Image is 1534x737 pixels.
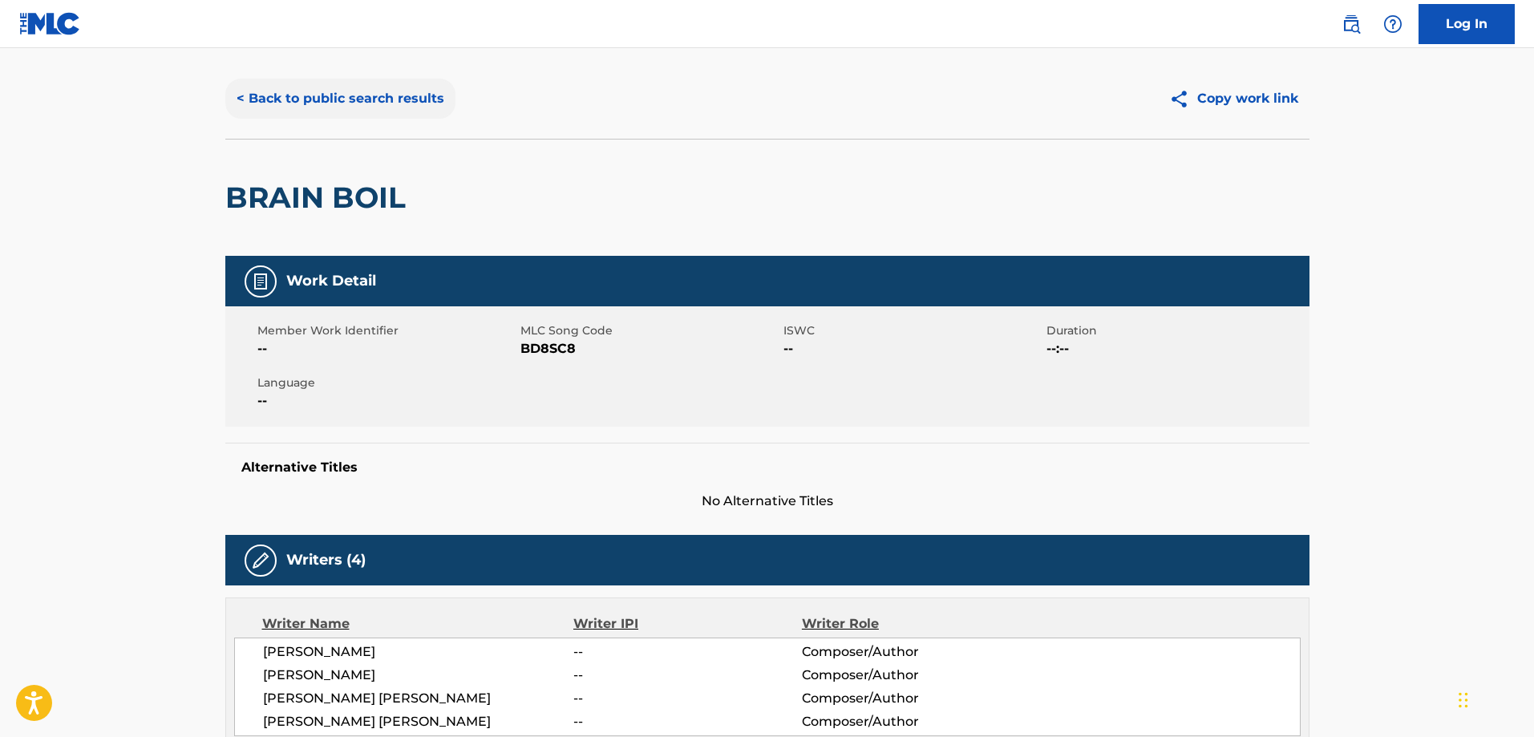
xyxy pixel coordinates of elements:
div: Writer Role [802,614,1010,634]
h5: Work Detail [286,272,376,290]
span: Composer/Author [802,642,1010,662]
img: Work Detail [251,272,270,291]
button: Copy work link [1158,79,1309,119]
img: search [1342,14,1361,34]
span: -- [257,339,516,358]
span: -- [573,689,801,708]
span: -- [573,666,801,685]
div: Writer IPI [573,614,802,634]
span: Member Work Identifier [257,322,516,339]
span: Composer/Author [802,712,1010,731]
span: [PERSON_NAME] [263,642,574,662]
span: Composer/Author [802,689,1010,708]
h5: Alternative Titles [241,460,1293,476]
span: -- [573,712,801,731]
span: No Alternative Titles [225,492,1309,511]
a: Log In [1419,4,1515,44]
span: [PERSON_NAME] [PERSON_NAME] [263,712,574,731]
h2: BRAIN BOIL [225,180,414,216]
span: -- [257,391,516,411]
h5: Writers (4) [286,551,366,569]
a: Public Search [1335,8,1367,40]
span: -- [573,642,801,662]
span: [PERSON_NAME] [263,666,574,685]
button: < Back to public search results [225,79,455,119]
span: MLC Song Code [520,322,779,339]
img: Writers [251,551,270,570]
span: Duration [1046,322,1305,339]
span: --:-- [1046,339,1305,358]
span: Language [257,375,516,391]
div: Help [1377,8,1409,40]
img: MLC Logo [19,12,81,35]
span: [PERSON_NAME] [PERSON_NAME] [263,689,574,708]
span: -- [783,339,1042,358]
div: Writer Name [262,614,574,634]
span: Composer/Author [802,666,1010,685]
iframe: Chat Widget [1454,660,1534,737]
div: Drag [1459,676,1468,724]
img: Copy work link [1169,89,1197,109]
span: ISWC [783,322,1042,339]
span: BD8SC8 [520,339,779,358]
img: help [1383,14,1402,34]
